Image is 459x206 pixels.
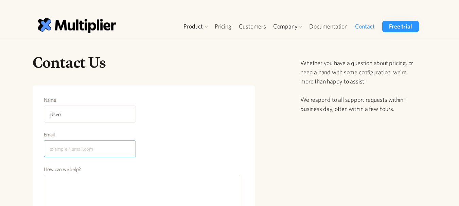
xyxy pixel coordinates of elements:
div: Company [270,21,306,32]
a: Contact [351,21,378,32]
a: Customers [235,21,270,32]
p: Whether you have a question about pricing, or need a hand with some configuration, we're more tha... [300,58,420,113]
div: Product [180,21,211,32]
div: Company [273,22,298,31]
input: example@email.com [44,140,136,157]
label: Name [44,97,136,104]
h1: Contact Us [33,53,255,72]
a: Documentation [305,21,351,32]
a: Pricing [211,21,235,32]
label: Email [44,131,136,138]
div: Product [183,22,203,31]
a: Free trial [382,21,419,32]
input: Your name [44,106,136,123]
label: How can we help? [44,166,241,173]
